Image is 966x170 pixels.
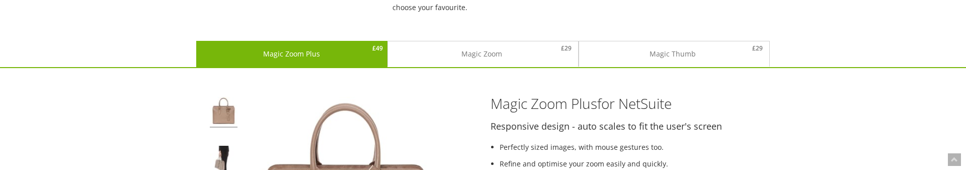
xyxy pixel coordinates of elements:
[491,94,597,113] span: Magic Zoom Plus
[500,158,762,169] li: Refine and optimise your zoom easily and quickly.
[388,41,576,67] a: Magic Zoom
[491,96,762,111] h3: for NetSuite
[500,141,762,153] li: Perfectly sized images, with mouse gestures too.
[557,41,576,55] span: £29
[197,41,387,67] a: Magic Zoom Plus
[368,41,387,55] span: £49
[748,41,767,55] span: £29
[491,122,762,132] h4: Responsive design - auto scales to fit the user's screen
[579,41,767,67] a: Magic Thumb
